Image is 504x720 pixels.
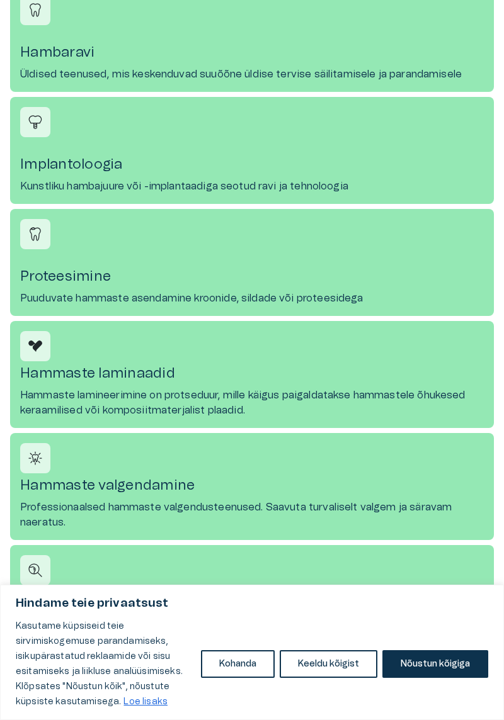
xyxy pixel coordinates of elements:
[26,1,45,20] img: Hambaravi icon
[123,697,168,707] a: Loe lisaks
[20,388,484,418] p: Hammaste lamineerimine on protseduur, mille käigus paigaldatakse hammastele õhukesed keraamilised...
[382,650,488,678] button: Nõustun kõigiga
[20,500,484,530] p: Professionaalsed hammaste valgendusteenused. Saavuta turvaliselt valgem ja säravam naeratus.
[20,477,484,494] h4: Hammaste valgendamine
[20,365,484,382] h4: Hammaste laminaadid
[26,449,45,468] img: Hammaste valgendamine icon
[26,561,45,580] img: Konsultatsioon icon
[20,44,484,61] h4: Hambaravi
[16,619,192,709] p: Kasutame küpsiseid teie sirvimiskogemuse parandamiseks, isikupärastatud reklaamide või sisu esita...
[26,337,45,356] img: Hammaste laminaadid icon
[201,650,275,678] button: Kohanda
[20,179,348,194] p: Kunstliku hambajuure või -implantaadiga seotud ravi ja tehnoloogia
[280,650,377,678] button: Keeldu kõigist
[16,596,488,611] p: Hindame teie privaatsust
[20,156,484,173] h4: Implantoloogia
[20,291,364,306] p: Puuduvate hammaste asendamine kroonide, sildade või proteesidega
[26,225,45,244] img: Proteesimine icon
[64,10,83,20] span: Help
[20,67,462,82] p: Üldised teenused, mis keskenduvad suuõõne üldise tervise säilitamisele ja parandamisele
[20,268,484,285] h4: Proteesimine
[26,113,45,132] img: Implantoloogia icon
